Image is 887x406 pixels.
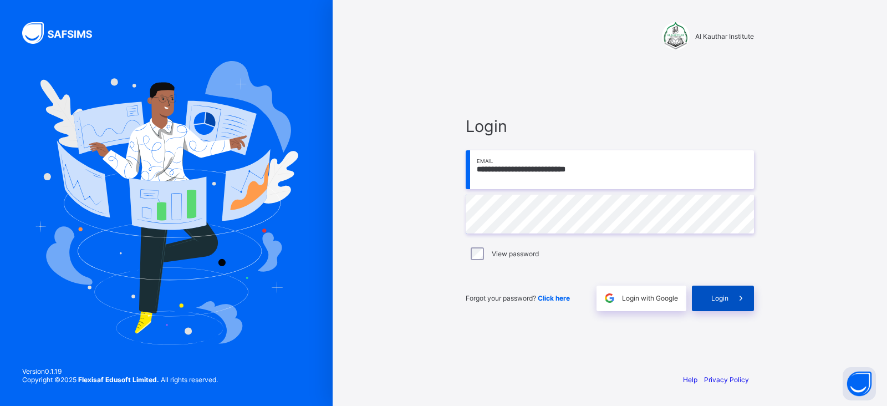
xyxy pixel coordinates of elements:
[538,294,570,302] a: Click here
[843,367,876,400] button: Open asap
[711,294,728,302] span: Login
[683,375,697,384] a: Help
[492,250,539,258] label: View password
[695,32,754,40] span: Al Kauthar Institute
[704,375,749,384] a: Privacy Policy
[466,294,570,302] span: Forgot your password?
[78,375,159,384] strong: Flexisaf Edusoft Limited.
[22,367,218,375] span: Version 0.1.19
[603,292,616,304] img: google.396cfc9801f0270233282035f929180a.svg
[466,116,754,136] span: Login
[22,375,218,384] span: Copyright © 2025 All rights reserved.
[622,294,678,302] span: Login with Google
[22,22,105,44] img: SAFSIMS Logo
[34,61,298,345] img: Hero Image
